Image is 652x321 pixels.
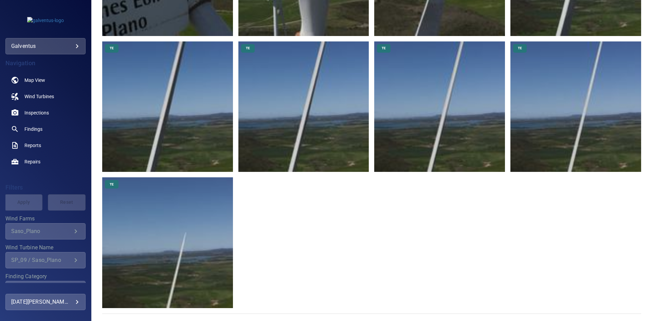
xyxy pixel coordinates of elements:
div: SP_09 / Saso_Plano [11,257,72,263]
a: windturbines noActive [5,88,86,105]
a: map noActive [5,72,86,88]
span: Repairs [24,158,40,165]
span: TE [242,46,254,51]
span: Map View [24,77,45,84]
div: galventus [5,38,86,54]
label: Wind Turbine Name [5,245,86,250]
span: TE [106,182,118,187]
div: Wind Farms [5,223,86,239]
div: Saso_Plano [11,228,72,234]
img: galventus-logo [27,17,64,24]
div: [DATE][PERSON_NAME] [11,297,80,307]
div: Finding Category [5,281,86,297]
a: inspections noActive [5,105,86,121]
a: findings noActive [5,121,86,137]
span: TE [106,46,118,51]
span: TE [378,46,390,51]
label: Wind Farms [5,216,86,221]
a: reports noActive [5,137,86,154]
span: Reports [24,142,41,149]
div: galventus [11,41,80,52]
span: Findings [24,126,42,132]
span: TE [514,46,526,51]
h4: Filters [5,184,86,191]
span: Wind Turbines [24,93,54,100]
label: Finding Category [5,274,86,279]
div: Wind Turbine Name [5,252,86,268]
a: repairs noActive [5,154,86,170]
span: Inspections [24,109,49,116]
h4: Navigation [5,60,86,67]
